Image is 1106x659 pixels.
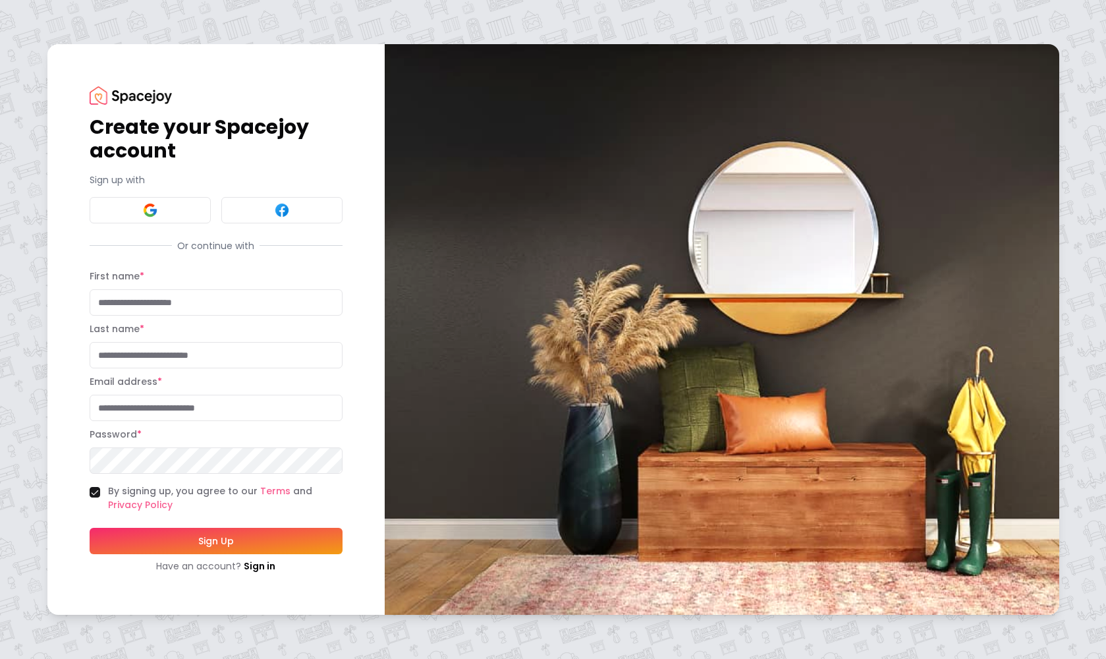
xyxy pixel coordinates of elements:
div: Have an account? [90,559,343,573]
h1: Create your Spacejoy account [90,115,343,163]
span: Or continue with [172,239,260,252]
img: Facebook signin [274,202,290,218]
label: Email address [90,375,162,388]
button: Sign Up [90,528,343,554]
a: Sign in [244,559,275,573]
label: First name [90,270,144,283]
label: By signing up, you agree to our and [108,484,343,512]
img: Google signin [142,202,158,218]
img: Spacejoy Logo [90,86,172,104]
p: Sign up with [90,173,343,186]
a: Terms [260,484,290,498]
label: Password [90,428,142,441]
img: banner [385,44,1059,614]
a: Privacy Policy [108,498,173,511]
label: Last name [90,322,144,335]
